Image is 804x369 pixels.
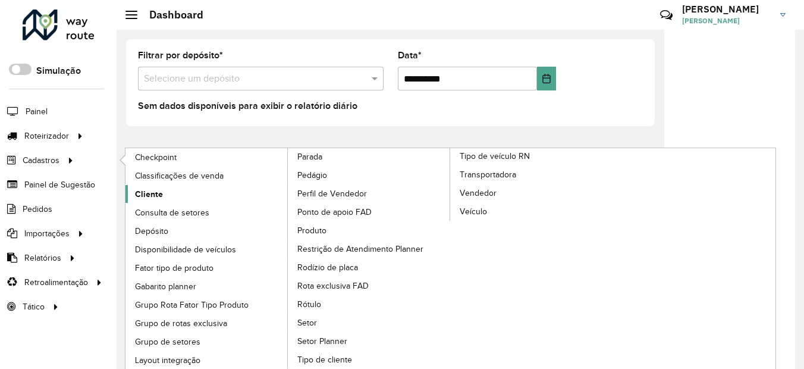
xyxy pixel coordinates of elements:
span: Ponto de apoio FAD [297,206,372,218]
a: Tipo de cliente [288,351,451,368]
a: Cliente [125,185,288,203]
a: Transportadora [450,165,613,183]
a: Rodízio de placa [288,258,451,276]
span: Perfil de Vendedor [297,187,367,200]
span: Layout integração [135,354,200,367]
a: Setor [288,314,451,332]
label: Data [398,48,422,62]
span: Painel [26,105,48,118]
span: Roteirizador [24,130,69,142]
a: Consulta de setores [125,204,288,221]
label: Simulação [36,64,81,78]
label: Filtrar por depósito [138,48,223,62]
span: Parada [297,151,322,163]
a: Grupo Rota Fator Tipo Produto [125,296,288,314]
a: Checkpoint [125,148,288,166]
span: Rótulo [297,298,321,311]
span: Grupo Rota Fator Tipo Produto [135,299,249,311]
span: Grupo de setores [135,336,200,348]
span: Classificações de venda [135,170,224,182]
span: Produto [297,224,326,237]
a: Restrição de Atendimento Planner [288,240,451,258]
label: Sem dados disponíveis para exibir o relatório diário [138,99,357,113]
a: Rótulo [288,295,451,313]
span: Restrição de Atendimento Planner [297,243,423,255]
span: Fator tipo de produto [135,262,213,274]
a: Veículo [450,202,613,220]
span: Veículo [460,205,487,218]
span: Relatórios [24,252,61,264]
a: Perfil de Vendedor [288,185,451,202]
span: Vendedor [460,187,497,199]
a: Ponto de apoio FAD [288,203,451,221]
span: Transportadora [460,168,516,181]
span: Checkpoint [135,151,177,164]
h2: Dashboard [137,8,203,21]
span: Rodízio de placa [297,261,358,274]
span: Pedágio [297,169,327,182]
span: Rota exclusiva FAD [297,280,369,292]
a: Gabarito planner [125,277,288,295]
button: Choose Date [537,67,557,90]
span: Cadastros [23,154,59,167]
span: Depósito [135,225,168,237]
span: Gabarito planner [135,280,196,293]
span: Pedidos [23,203,52,215]
a: Vendedor [450,184,613,202]
a: Rota exclusiva FAD [288,277,451,295]
span: [PERSON_NAME] [682,15,771,26]
span: Grupo de rotas exclusiva [135,317,227,330]
span: Setor [297,317,317,329]
a: Produto [288,221,451,239]
span: Setor Planner [297,335,347,348]
span: Retroalimentação [24,276,88,289]
a: Pedágio [288,166,451,184]
span: Painel de Sugestão [24,179,95,191]
h3: [PERSON_NAME] [682,4,771,15]
span: Tipo de veículo RN [460,150,530,162]
a: Depósito [125,222,288,240]
a: Setor Planner [288,332,451,350]
span: Importações [24,227,70,240]
a: Classificações de venda [125,167,288,185]
a: Contato Rápido [654,2,679,28]
a: Disponibilidade de veículos [125,240,288,258]
span: Cliente [135,188,163,201]
span: Tático [23,301,45,313]
a: Grupo de setores [125,333,288,351]
span: Consulta de setores [135,207,209,219]
a: Layout integração [125,351,288,369]
a: Fator tipo de produto [125,259,288,277]
a: Grupo de rotas exclusiva [125,314,288,332]
span: Tipo de cliente [297,354,352,366]
span: Disponibilidade de veículos [135,243,236,256]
